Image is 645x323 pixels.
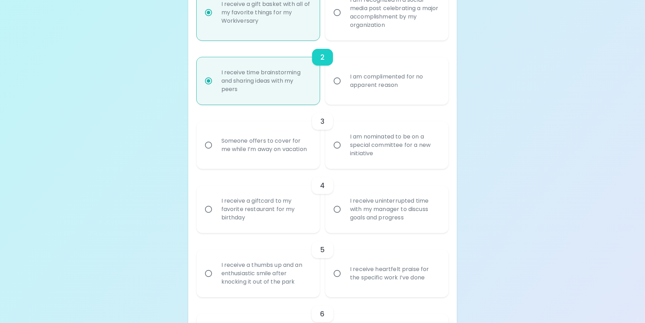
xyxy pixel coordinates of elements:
[344,257,445,290] div: I receive heartfelt praise for the specific work I’ve done
[216,253,316,294] div: I receive a thumbs up and an enthusiastic smile after knocking it out of the park
[320,52,325,63] h6: 2
[216,188,316,230] div: I receive a giftcard to my favorite restaurant for my birthday
[320,244,325,255] h6: 5
[320,180,325,191] h6: 4
[197,40,449,105] div: choice-group-check
[197,105,449,169] div: choice-group-check
[216,60,316,102] div: I receive time brainstorming and sharing ideas with my peers
[344,64,445,98] div: I am complimented for no apparent reason
[320,116,325,127] h6: 3
[344,124,445,166] div: I am nominated to be on a special committee for a new initiative
[320,308,325,320] h6: 6
[197,233,449,297] div: choice-group-check
[216,128,316,162] div: Someone offers to cover for me while I’m away on vacation
[197,169,449,233] div: choice-group-check
[344,188,445,230] div: I receive uninterrupted time with my manager to discuss goals and progress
